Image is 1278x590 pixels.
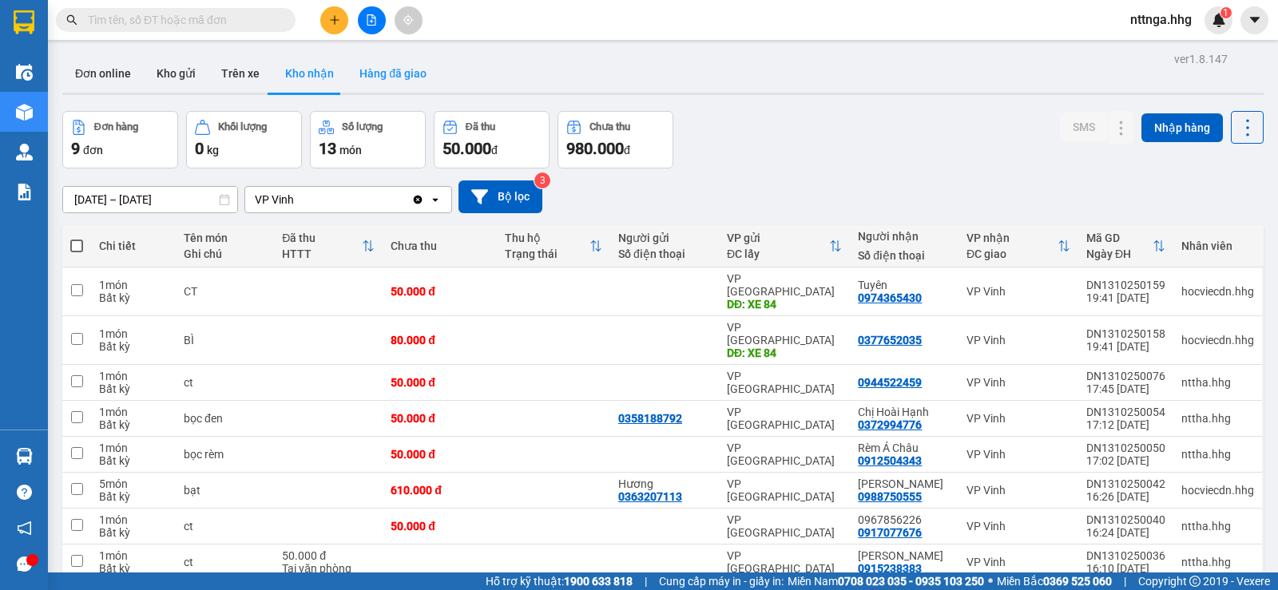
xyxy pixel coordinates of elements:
div: Bất kỳ [99,291,168,304]
input: Tìm tên, số ĐT hoặc mã đơn [88,11,276,29]
div: 1 món [99,406,168,418]
div: VP [GEOGRAPHIC_DATA] [727,477,842,503]
span: kg [207,144,219,156]
div: 610.000 đ [391,484,488,497]
div: Bất kỳ [99,382,168,395]
div: 80.000 đ [391,334,488,346]
img: warehouse-icon [16,448,33,465]
div: Ngày ĐH [1086,247,1153,260]
div: Đã thu [282,232,362,244]
div: DN1310250158 [1086,327,1165,340]
div: 0917077676 [858,526,922,539]
div: Khối lượng [218,121,267,133]
div: ct [184,556,266,568]
span: đ [624,144,630,156]
img: warehouse-icon [16,144,33,160]
div: 0974365430 [858,291,922,304]
div: 0967856226 [858,513,951,526]
strong: 1900 633 818 [564,575,633,588]
sup: 1 [1220,7,1232,18]
div: 0912504343 [858,454,922,467]
div: 0372994776 [858,418,922,431]
div: VP [GEOGRAPHIC_DATA] [727,272,842,298]
div: DĐ: XE 84 [727,346,842,359]
div: 50.000 đ [391,376,488,389]
div: Chưa thu [391,240,488,252]
span: 13 [319,139,336,158]
div: bạt [184,484,266,497]
span: copyright [1189,576,1201,587]
div: Bất kỳ [99,526,168,539]
div: VP [GEOGRAPHIC_DATA] [727,442,842,467]
div: 1 món [99,513,168,526]
div: CT [184,285,266,298]
button: Khối lượng0kg [186,111,302,168]
sup: 3 [534,172,550,188]
div: ĐC lấy [727,247,829,260]
div: VP [GEOGRAPHIC_DATA] [727,370,842,395]
div: 17:12 [DATE] [1086,418,1165,431]
div: 50.000 đ [391,520,488,533]
div: Số điện thoại [858,249,951,262]
div: hocviecdn.hhg [1181,285,1254,298]
div: 50.000 đ [282,549,375,562]
div: Rèm Á Châu [858,442,951,454]
div: 5 món [99,477,168,490]
div: 16:24 [DATE] [1086,526,1165,539]
div: Người nhận [858,230,951,243]
span: file-add [366,14,377,26]
div: DN1310250042 [1086,477,1165,490]
div: DN1310250054 [1086,406,1165,418]
div: 50.000 đ [391,448,488,461]
th: Toggle SortBy [497,225,610,267]
div: 50.000 đ [391,412,488,425]
div: Đơn hàng [94,121,138,133]
svg: Clear value [411,193,424,206]
div: nttha.hhg [1181,412,1254,425]
input: Selected VP Vinh. [296,192,297,208]
div: VP Vinh [966,285,1070,298]
span: Miền Bắc [997,572,1112,590]
span: search [66,14,77,26]
div: DN1310250050 [1086,442,1165,454]
span: nttnga.hhg [1117,10,1205,30]
div: VP Vinh [966,334,1070,346]
div: Đã thu [466,121,495,133]
div: 0915238383 [858,562,922,575]
button: Chưa thu980.000đ [558,111,673,168]
div: VP Vinh [966,484,1070,497]
div: Chi tiết [99,240,168,252]
span: | [1124,572,1126,590]
div: VP Vinh [966,448,1070,461]
div: VP Vinh [966,376,1070,389]
div: hocviecdn.hhg [1181,484,1254,497]
div: 0944522459 [858,376,922,389]
button: Đã thu50.000đ [434,111,550,168]
div: hocviecdn.hhg [1181,334,1254,346]
span: message [17,556,32,572]
span: plus [329,14,340,26]
div: ct [184,376,266,389]
div: Người gửi [618,232,711,244]
div: HTTT [282,247,362,260]
img: warehouse-icon [16,64,33,81]
span: notification [17,521,32,536]
div: bọc rèm [184,448,266,461]
div: Số lượng [342,121,383,133]
div: nttha.hhg [1181,556,1254,568]
span: 9 [71,139,80,158]
div: 19:41 [DATE] [1086,340,1165,353]
span: 0 [195,139,204,158]
span: 1 [1223,7,1228,18]
div: 0988750555 [858,490,922,503]
span: đơn [83,144,103,156]
div: ver 1.8.147 [1174,50,1228,68]
div: VP [GEOGRAPHIC_DATA] [727,513,842,539]
div: 1 món [99,279,168,291]
button: caret-down [1240,6,1268,34]
th: Toggle SortBy [274,225,383,267]
img: logo-vxr [14,10,34,34]
div: DN1310250159 [1086,279,1165,291]
span: món [339,144,362,156]
img: solution-icon [16,184,33,200]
